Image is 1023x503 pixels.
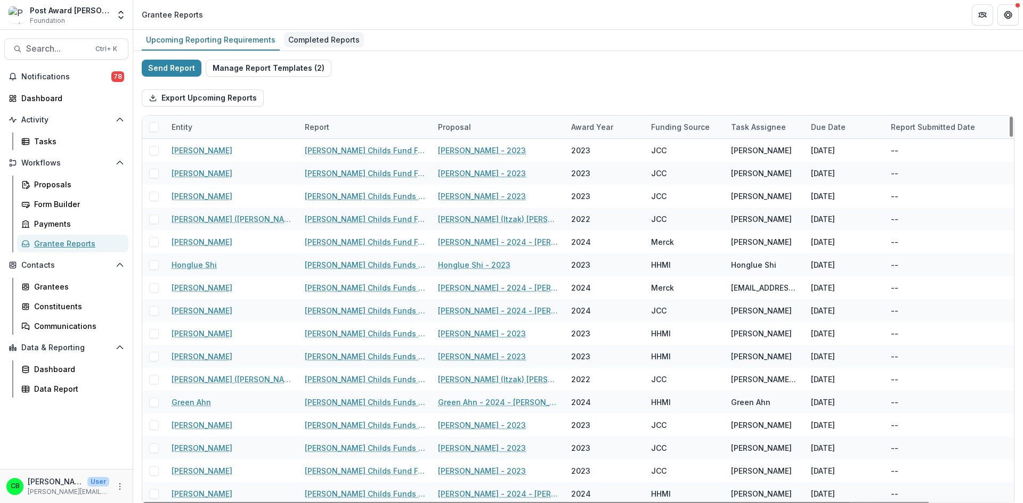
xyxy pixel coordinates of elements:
[805,345,884,368] div: [DATE]
[305,236,425,248] a: [PERSON_NAME] Childs Fund Fellowship Award Financial Expenditure Report
[891,305,898,316] div: --
[805,230,884,253] div: [DATE]
[565,121,620,133] div: Award Year
[731,236,792,248] div: [PERSON_NAME]
[11,483,20,490] div: Christina Bruno
[17,380,128,398] a: Data Report
[172,442,232,453] a: [PERSON_NAME]
[651,236,674,248] div: Merck
[4,111,128,128] button: Open Activity
[438,488,558,499] a: [PERSON_NAME] - 2024 - [PERSON_NAME] Childs Memorial Fund - Fellowship Application
[805,414,884,436] div: [DATE]
[206,60,331,77] button: Manage Report Templates (2)
[172,213,292,225] a: [PERSON_NAME] ([PERSON_NAME]
[305,465,425,476] a: [PERSON_NAME] Childs Fund Fellowship Award Financial Expenditure Report
[891,259,898,270] div: --
[172,488,232,499] a: [PERSON_NAME]
[305,305,425,316] a: [PERSON_NAME] Childs Funds Fellow’s Annual Progress Report
[651,305,667,316] div: JCC
[305,488,425,499] a: [PERSON_NAME] Childs Funds Fellow’s Annual Progress Report
[305,442,425,453] a: [PERSON_NAME] Childs Funds Fellow’s Annual Progress Report
[305,259,425,270] a: [PERSON_NAME] Childs Funds Fellow’s Annual Progress Report
[34,199,120,210] div: Form Builder
[165,121,199,133] div: Entity
[21,116,111,125] span: Activity
[651,282,674,293] div: Merck
[21,343,111,352] span: Data & Reporting
[17,215,128,233] a: Payments
[142,89,264,106] button: Export Upcoming Reports
[571,488,591,499] div: 2024
[731,145,792,156] div: [PERSON_NAME]
[651,488,671,499] div: HHMI
[438,191,526,202] a: [PERSON_NAME] - 2023
[645,116,725,138] div: Funding Source
[651,259,671,270] div: HHMI
[30,16,65,26] span: Foundation
[438,465,526,476] a: [PERSON_NAME] - 2023
[891,488,898,499] div: --
[884,116,1018,138] div: Report Submitted Date
[571,282,591,293] div: 2024
[17,360,128,378] a: Dashboard
[438,259,510,270] a: Honglue Shi - 2023
[571,213,590,225] div: 2022
[731,397,770,408] div: Green Ahn
[438,442,526,453] a: [PERSON_NAME] - 2023
[172,351,232,362] a: [PERSON_NAME]
[651,168,667,179] div: JCC
[651,374,667,385] div: JCC
[17,278,128,295] a: Grantees
[172,191,232,202] a: [PERSON_NAME]
[891,351,898,362] div: --
[805,276,884,299] div: [DATE]
[17,235,128,252] a: Grantee Reports
[172,397,211,408] a: Green Ahn
[21,72,111,81] span: Notifications
[571,465,590,476] div: 2023
[298,116,432,138] div: Report
[165,116,298,138] div: Entity
[891,419,898,431] div: --
[142,32,280,47] div: Upcoming Reporting Requirements
[172,465,232,476] a: [PERSON_NAME]
[805,116,884,138] div: Due Date
[21,159,111,168] span: Workflows
[4,339,128,356] button: Open Data & Reporting
[651,442,667,453] div: JCC
[571,191,590,202] div: 2023
[305,168,425,179] a: [PERSON_NAME] Childs Fund Fellowship Award Financial Expenditure Report
[571,168,590,179] div: 2023
[884,121,981,133] div: Report Submitted Date
[805,436,884,459] div: [DATE]
[725,116,805,138] div: Task Assignee
[142,9,203,20] div: Grantee Reports
[284,30,364,51] a: Completed Reports
[651,465,667,476] div: JCC
[305,145,425,156] a: [PERSON_NAME] Childs Fund Fellowship Award Financial Expenditure Report
[805,139,884,162] div: [DATE]
[438,236,558,248] a: [PERSON_NAME] - 2024 - [PERSON_NAME] Childs Memorial Fund - Fellowship Application
[891,465,898,476] div: --
[438,328,526,339] a: [PERSON_NAME] - 2023
[565,116,645,138] div: Award Year
[651,213,667,225] div: JCC
[891,168,898,179] div: --
[571,259,590,270] div: 2023
[30,5,109,16] div: Post Award [PERSON_NAME] Childs Memorial Fund
[438,397,558,408] a: Green Ahn - 2024 - [PERSON_NAME] Childs Memorial Fund - Fellowship Application
[298,121,336,133] div: Report
[172,374,292,385] a: [PERSON_NAME] ([PERSON_NAME]
[17,298,128,315] a: Constituents
[17,317,128,335] a: Communications
[17,133,128,150] a: Tasks
[731,168,792,179] div: [PERSON_NAME]
[805,162,884,185] div: [DATE]
[113,480,126,493] button: More
[305,351,425,362] a: [PERSON_NAME] Childs Funds Fellow’s Annual Progress Report
[305,213,425,225] a: [PERSON_NAME] Childs Fund Fellowship Award Financial Expenditure Report
[93,43,119,55] div: Ctrl + K
[111,71,124,82] span: 78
